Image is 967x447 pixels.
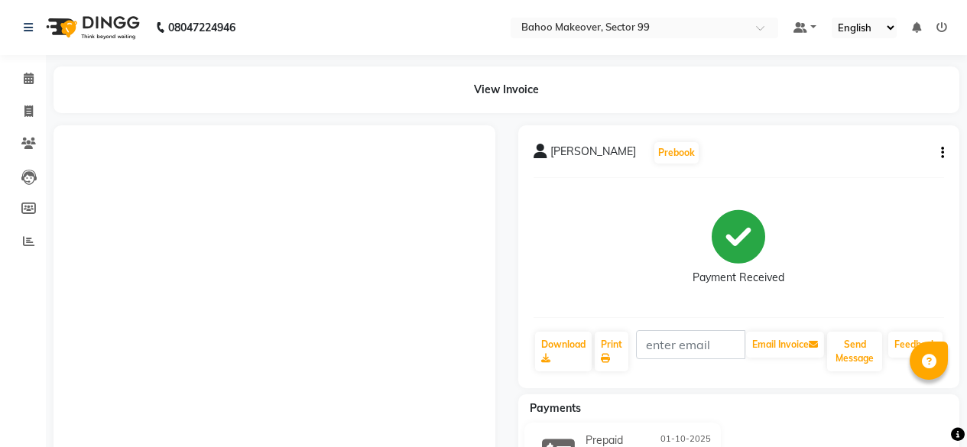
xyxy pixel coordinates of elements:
[54,66,959,113] div: View Invoice
[595,332,628,371] a: Print
[888,332,943,358] a: Feedback
[693,270,784,286] div: Payment Received
[168,6,235,49] b: 08047224946
[636,330,746,359] input: enter email
[654,142,699,164] button: Prebook
[530,401,581,415] span: Payments
[535,332,592,371] a: Download
[550,144,636,165] span: [PERSON_NAME]
[827,332,882,371] button: Send Message
[39,6,144,49] img: logo
[746,332,824,358] button: Email Invoice
[903,386,952,432] iframe: chat widget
